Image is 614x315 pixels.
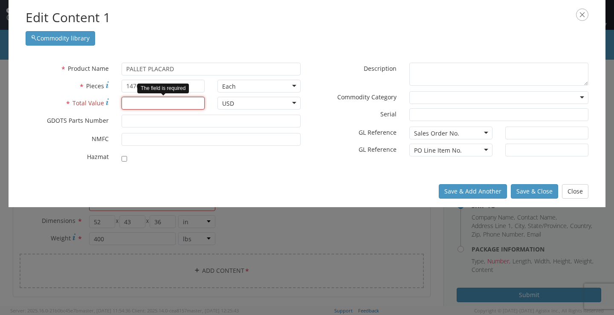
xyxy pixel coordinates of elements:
[26,31,95,46] button: Commodity library
[72,99,104,107] span: Total Value
[511,184,558,199] button: Save & Close
[414,129,459,138] div: Sales Order No.
[359,128,397,136] span: GL Reference
[47,116,109,124] span: GDOTS Parts Number
[222,82,236,91] div: Each
[87,153,109,161] span: Hazmat
[222,99,234,108] div: USD
[359,145,397,153] span: GL Reference
[86,82,104,90] span: Pieces
[562,184,588,199] button: Close
[414,146,462,155] div: PO Line Item No.
[68,64,109,72] span: Product Name
[380,110,397,118] span: Serial
[364,64,397,72] span: Description
[26,9,588,27] h2: Edit Content 1
[337,93,397,101] span: Commodity Category
[92,135,109,143] span: NMFC
[137,84,189,93] div: The field is required
[439,184,507,199] button: Save & Add Another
